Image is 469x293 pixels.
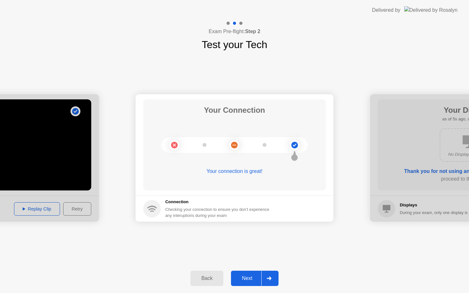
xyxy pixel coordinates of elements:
button: Next [231,271,279,286]
h1: Test your Tech [202,37,267,52]
div: Your connection is great! [143,168,326,175]
h1: Your Connection [204,104,265,116]
h5: Connection [165,199,273,205]
div: Next [233,275,261,281]
img: Delivered by Rosalyn [404,6,458,14]
div: Delivered by [372,6,400,14]
b: Step 2 [245,29,260,34]
h4: Exam Pre-flight: [209,28,260,35]
div: Back [192,275,221,281]
button: Back [190,271,223,286]
div: Checking your connection to ensure you don’t experience any interuptions during your exam [165,206,273,218]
